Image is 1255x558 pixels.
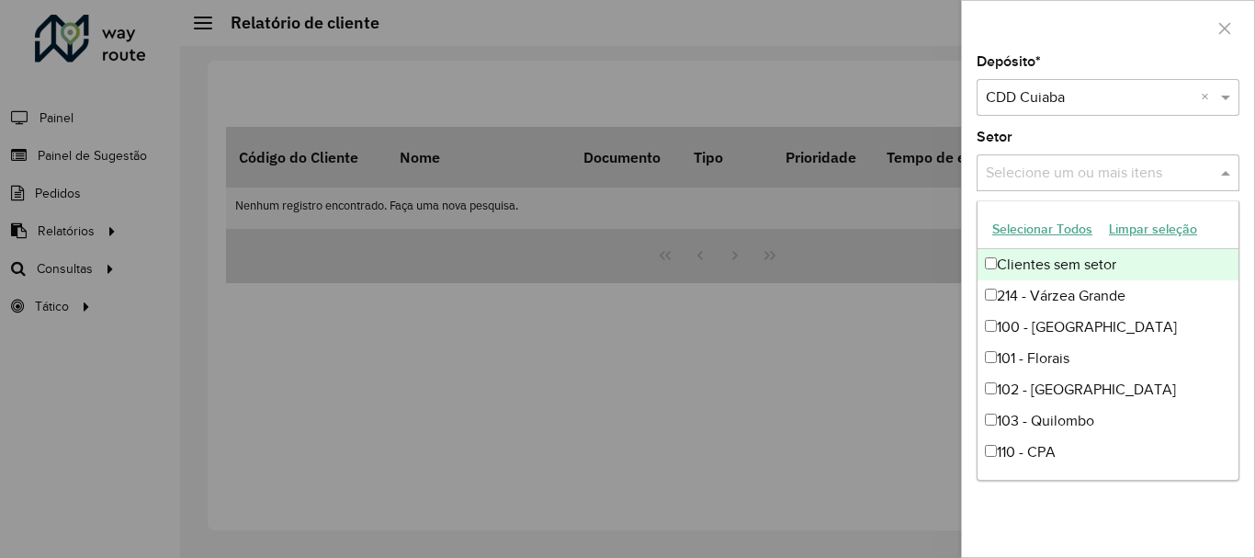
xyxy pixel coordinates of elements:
[977,126,1012,148] label: Setor
[978,374,1238,405] div: 102 - [GEOGRAPHIC_DATA]
[1201,86,1216,108] span: Clear all
[978,343,1238,374] div: 101 - Florais
[978,437,1238,468] div: 110 - CPA
[984,215,1101,244] button: Selecionar Todos
[978,468,1238,499] div: 111 - [DATE]
[978,249,1238,280] div: Clientes sem setor
[1101,215,1205,244] button: Limpar seleção
[978,280,1238,312] div: 214 - Várzea Grande
[977,200,1239,481] ng-dropdown-panel: Options list
[978,312,1238,343] div: 100 - [GEOGRAPHIC_DATA]
[977,51,1041,73] label: Depósito
[978,405,1238,437] div: 103 - Quilombo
